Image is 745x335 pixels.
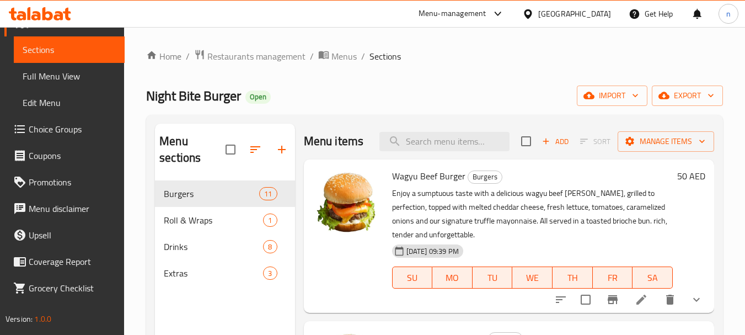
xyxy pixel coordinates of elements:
[29,255,116,268] span: Coverage Report
[6,312,33,326] span: Version:
[661,89,714,103] span: export
[683,286,710,313] button: show more
[29,281,116,295] span: Grocery Checklist
[23,96,116,109] span: Edit Menu
[331,50,357,63] span: Menus
[264,268,276,279] span: 3
[540,135,570,148] span: Add
[437,270,468,286] span: MO
[392,168,465,184] span: Wagyu Beef Burger
[304,133,364,150] h2: Menu items
[14,89,125,116] a: Edit Menu
[4,116,125,142] a: Choice Groups
[392,187,673,242] p: Enjoy a sumptuous taste with a delicious wagyu beef [PERSON_NAME], grilled to perfection, topped ...
[514,130,538,153] span: Select section
[219,138,242,161] span: Select all sections
[419,7,486,20] div: Menu-management
[29,123,116,136] span: Choice Groups
[146,49,723,63] nav: breadcrumb
[313,168,383,239] img: Wagyu Beef Burger
[310,50,314,63] li: /
[31,17,116,30] span: Menus
[538,133,573,150] button: Add
[538,8,611,20] div: [GEOGRAPHIC_DATA]
[618,131,714,152] button: Manage items
[690,293,703,306] svg: Show Choices
[4,222,125,248] a: Upsell
[14,63,125,89] a: Full Menu View
[593,267,633,289] button: FR
[29,202,116,215] span: Menu disclaimer
[318,49,357,63] a: Menus
[635,293,648,306] a: Edit menu item
[155,233,294,260] div: Drinks8
[626,135,705,148] span: Manage items
[194,49,305,63] a: Restaurants management
[155,260,294,286] div: Extras3
[29,149,116,162] span: Coupons
[573,133,618,150] span: Select section first
[586,89,639,103] span: import
[4,275,125,301] a: Grocery Checklist
[29,176,116,189] span: Promotions
[652,86,723,106] button: export
[159,133,225,166] h2: Menu sections
[4,169,125,195] a: Promotions
[369,50,401,63] span: Sections
[164,187,259,200] span: Burgers
[164,240,263,253] span: Drinks
[577,86,647,106] button: import
[597,270,629,286] span: FR
[155,207,294,233] div: Roll & Wraps1
[637,270,668,286] span: SA
[23,43,116,56] span: Sections
[263,214,277,227] div: items
[264,215,276,226] span: 1
[207,50,305,63] span: Restaurants management
[392,267,433,289] button: SU
[633,267,673,289] button: SA
[432,267,473,289] button: MO
[34,312,51,326] span: 1.0.0
[548,286,574,313] button: sort-choices
[245,92,271,102] span: Open
[29,228,116,242] span: Upsell
[14,36,125,63] a: Sections
[155,180,294,207] div: Burgers11
[574,288,597,311] span: Select to update
[402,246,463,257] span: [DATE] 09:39 PM
[379,132,510,151] input: search
[468,171,502,184] div: Burgers
[657,286,683,313] button: delete
[260,189,276,199] span: 11
[4,195,125,222] a: Menu disclaimer
[164,214,263,227] span: Roll & Wraps
[4,248,125,275] a: Coverage Report
[264,242,276,252] span: 8
[538,133,573,150] span: Add item
[512,267,553,289] button: WE
[245,91,271,104] div: Open
[397,270,428,286] span: SU
[4,142,125,169] a: Coupons
[517,270,548,286] span: WE
[599,286,626,313] button: Branch-specific-item
[361,50,365,63] li: /
[557,270,588,286] span: TH
[263,240,277,253] div: items
[164,267,263,280] span: Extras
[146,83,241,108] span: Night Bite Burger
[146,50,181,63] a: Home
[477,270,508,286] span: TU
[677,168,705,184] h6: 50 AED
[155,176,294,291] nav: Menu sections
[186,50,190,63] li: /
[726,8,731,20] span: n
[259,187,277,200] div: items
[473,267,513,289] button: TU
[553,267,593,289] button: TH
